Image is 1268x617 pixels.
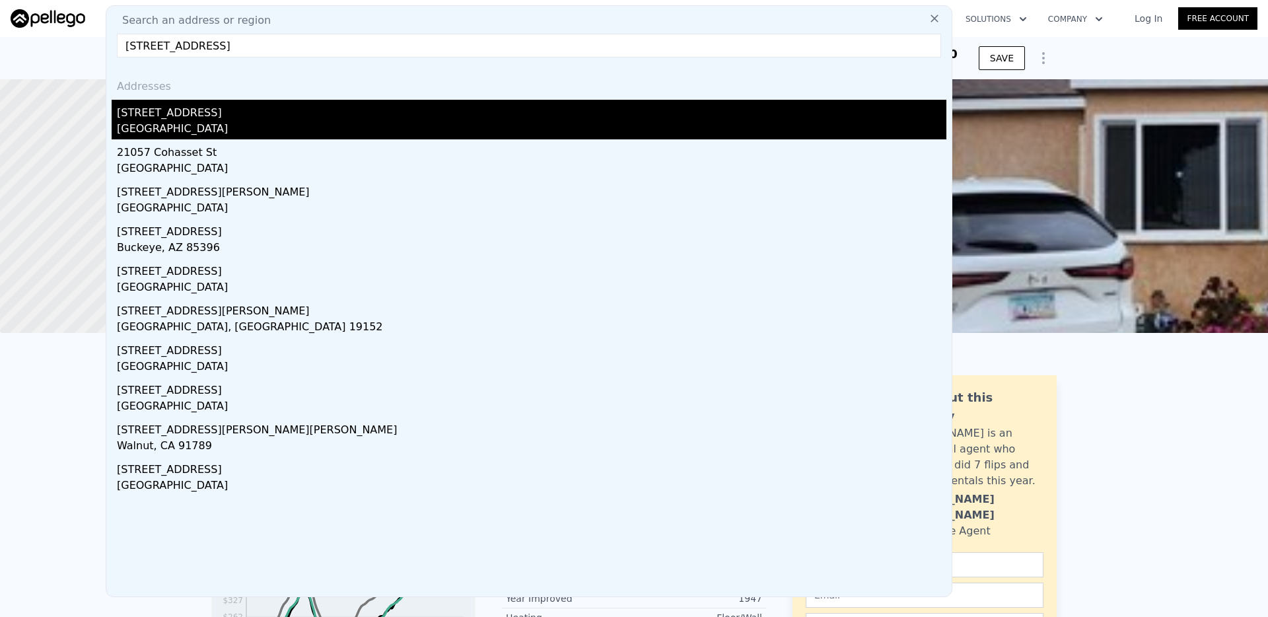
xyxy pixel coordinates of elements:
div: [STREET_ADDRESS] [117,456,946,478]
div: [GEOGRAPHIC_DATA], [GEOGRAPHIC_DATA] 19152 [117,319,946,338]
button: Company [1038,7,1113,31]
div: 21057 Cohasset St [117,139,946,161]
a: Free Account [1178,7,1257,30]
div: Walnut, CA 91789 [117,438,946,456]
div: [STREET_ADDRESS] [117,338,946,359]
span: Search an address or region [112,13,271,28]
div: [PERSON_NAME] is an active local agent who personally did 7 flips and bought 3 rentals this year. [896,425,1043,489]
button: Solutions [955,7,1038,31]
button: Show Options [1030,45,1057,71]
div: [STREET_ADDRESS] [117,100,946,121]
div: 1947 [634,592,762,605]
div: [GEOGRAPHIC_DATA] [117,478,946,496]
div: [STREET_ADDRESS][PERSON_NAME][PERSON_NAME] [117,417,946,438]
tspan: $327 [223,596,243,605]
div: [STREET_ADDRESS][PERSON_NAME] [117,179,946,200]
div: [STREET_ADDRESS] [117,219,946,240]
div: [STREET_ADDRESS] [117,258,946,279]
img: Pellego [11,9,85,28]
div: [GEOGRAPHIC_DATA] [117,359,946,377]
div: [GEOGRAPHIC_DATA] [117,398,946,417]
button: SAVE [979,46,1025,70]
div: Addresses [112,68,946,100]
div: [GEOGRAPHIC_DATA] [117,161,946,179]
input: Enter an address, city, region, neighborhood or zip code [117,34,941,57]
div: [PERSON_NAME] [PERSON_NAME] [896,491,1043,523]
a: Log In [1119,12,1178,25]
div: [GEOGRAPHIC_DATA] [117,200,946,219]
div: [GEOGRAPHIC_DATA] [117,121,946,139]
div: Ask about this property [896,388,1043,425]
div: Buckeye, AZ 85396 [117,240,946,258]
div: Year Improved [506,592,634,605]
div: [STREET_ADDRESS][PERSON_NAME] [117,298,946,319]
div: [GEOGRAPHIC_DATA] [117,279,946,298]
div: [STREET_ADDRESS] [117,377,946,398]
